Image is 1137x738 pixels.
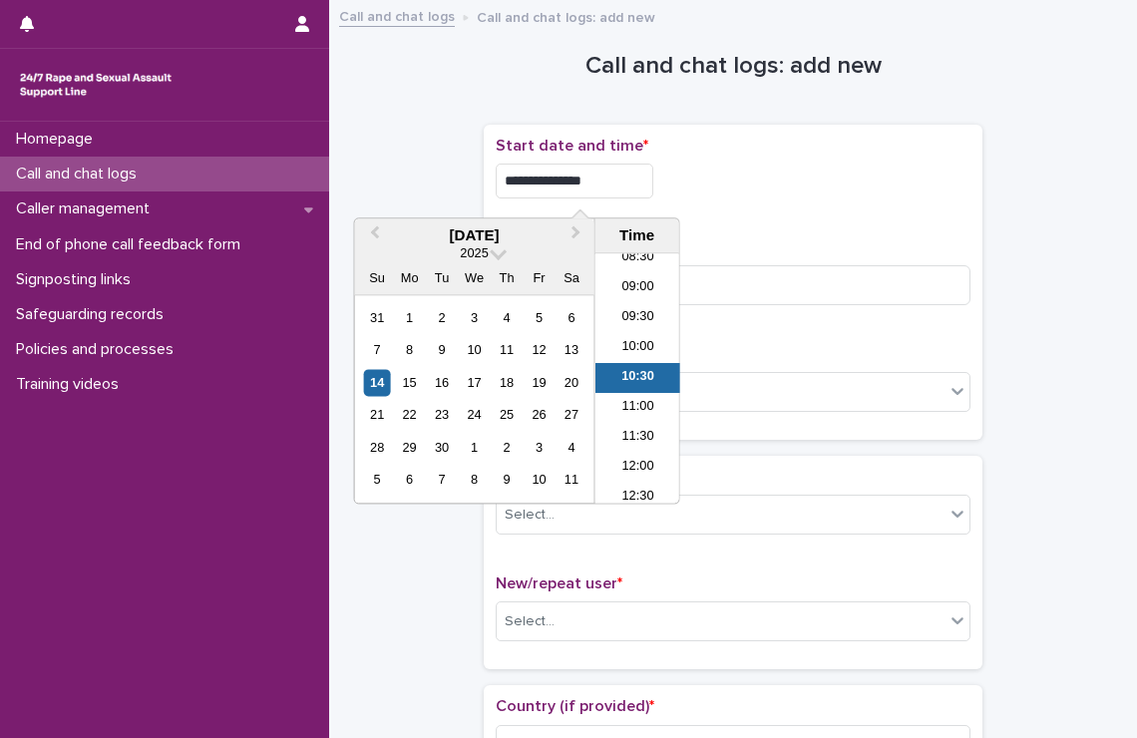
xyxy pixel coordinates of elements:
[8,130,109,149] p: Homepage
[496,698,654,714] span: Country (if provided)
[8,270,147,289] p: Signposting links
[339,4,455,27] a: Call and chat logs
[461,265,488,292] div: We
[595,364,680,394] li: 10:30
[558,434,584,461] div: Choose Saturday, October 4th, 2025
[429,304,456,331] div: Choose Tuesday, September 2nd, 2025
[493,304,520,331] div: Choose Thursday, September 4th, 2025
[484,52,982,81] h1: Call and chat logs: add new
[558,265,584,292] div: Sa
[429,369,456,396] div: Choose Tuesday, September 16th, 2025
[505,505,555,526] div: Select...
[8,199,166,218] p: Caller management
[429,402,456,429] div: Choose Tuesday, September 23rd, 2025
[396,337,423,364] div: Choose Monday, September 8th, 2025
[429,467,456,494] div: Choose Tuesday, October 7th, 2025
[396,402,423,429] div: Choose Monday, September 22nd, 2025
[595,304,680,334] li: 09:30
[526,369,553,396] div: Choose Friday, September 19th, 2025
[364,337,391,364] div: Choose Sunday, September 7th, 2025
[396,304,423,331] div: Choose Monday, September 1st, 2025
[364,369,391,396] div: Choose Sunday, September 14th, 2025
[8,305,180,324] p: Safeguarding records
[505,611,555,632] div: Select...
[493,402,520,429] div: Choose Thursday, September 25th, 2025
[595,244,680,274] li: 08:30
[396,467,423,494] div: Choose Monday, October 6th, 2025
[493,337,520,364] div: Choose Thursday, September 11th, 2025
[493,434,520,461] div: Choose Thursday, October 2nd, 2025
[16,65,176,105] img: rhQMoQhaT3yELyF149Cw
[558,369,584,396] div: Choose Saturday, September 20th, 2025
[600,226,674,244] div: Time
[396,265,423,292] div: Mo
[461,304,488,331] div: Choose Wednesday, September 3rd, 2025
[361,302,587,497] div: month 2025-09
[429,337,456,364] div: Choose Tuesday, September 9th, 2025
[357,220,389,252] button: Previous Month
[460,246,488,261] span: 2025
[8,165,153,184] p: Call and chat logs
[364,434,391,461] div: Choose Sunday, September 28th, 2025
[595,454,680,484] li: 12:00
[558,337,584,364] div: Choose Saturday, September 13th, 2025
[496,138,648,154] span: Start date and time
[595,334,680,364] li: 10:00
[558,467,584,494] div: Choose Saturday, October 11th, 2025
[8,375,135,394] p: Training videos
[461,337,488,364] div: Choose Wednesday, September 10th, 2025
[563,220,594,252] button: Next Month
[526,265,553,292] div: Fr
[8,340,189,359] p: Policies and processes
[595,424,680,454] li: 11:30
[558,304,584,331] div: Choose Saturday, September 6th, 2025
[461,467,488,494] div: Choose Wednesday, October 8th, 2025
[595,484,680,514] li: 12:30
[364,402,391,429] div: Choose Sunday, September 21st, 2025
[355,226,594,244] div: [DATE]
[364,467,391,494] div: Choose Sunday, October 5th, 2025
[429,434,456,461] div: Choose Tuesday, September 30th, 2025
[526,337,553,364] div: Choose Friday, September 12th, 2025
[477,5,655,27] p: Call and chat logs: add new
[8,235,256,254] p: End of phone call feedback form
[461,402,488,429] div: Choose Wednesday, September 24th, 2025
[595,394,680,424] li: 11:00
[493,369,520,396] div: Choose Thursday, September 18th, 2025
[526,434,553,461] div: Choose Friday, October 3rd, 2025
[526,402,553,429] div: Choose Friday, September 26th, 2025
[364,265,391,292] div: Su
[461,434,488,461] div: Choose Wednesday, October 1st, 2025
[526,467,553,494] div: Choose Friday, October 10th, 2025
[396,369,423,396] div: Choose Monday, September 15th, 2025
[595,274,680,304] li: 09:00
[496,575,622,591] span: New/repeat user
[461,369,488,396] div: Choose Wednesday, September 17th, 2025
[493,467,520,494] div: Choose Thursday, October 9th, 2025
[526,304,553,331] div: Choose Friday, September 5th, 2025
[364,304,391,331] div: Choose Sunday, August 31st, 2025
[493,265,520,292] div: Th
[429,265,456,292] div: Tu
[396,434,423,461] div: Choose Monday, September 29th, 2025
[558,402,584,429] div: Choose Saturday, September 27th, 2025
